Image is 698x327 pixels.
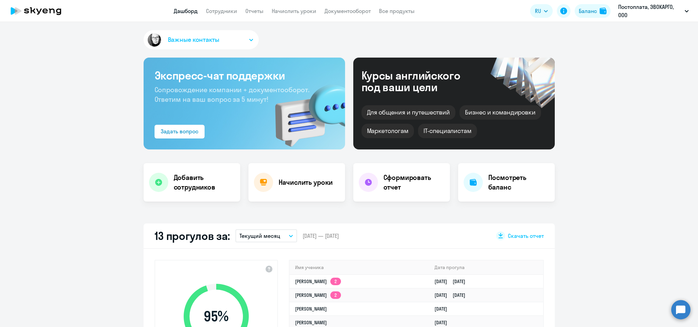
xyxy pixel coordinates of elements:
span: [DATE] — [DATE] [303,232,339,240]
span: Важные контакты [168,35,219,44]
a: [DATE] [434,306,453,312]
h2: 13 прогулов за: [155,229,230,243]
button: RU [530,4,553,18]
app-skyeng-badge: 2 [330,278,341,285]
div: Баланс [579,7,597,15]
div: Бизнес и командировки [460,105,541,120]
a: [PERSON_NAME] [295,319,327,326]
button: Балансbalance [575,4,611,18]
div: Задать вопрос [161,127,198,135]
h4: Сформировать отчет [383,173,444,192]
span: RU [535,7,541,15]
h3: Экспресс-чат поддержки [155,69,334,82]
a: Сотрудники [206,8,237,14]
span: 95 % [177,308,256,325]
a: [DATE][DATE] [434,292,471,298]
img: bg-img [265,72,345,149]
h4: Начислить уроки [279,178,333,187]
h4: Добавить сотрудников [174,173,235,192]
img: avatar [146,32,162,48]
p: Текущий месяц [240,232,280,240]
a: [PERSON_NAME]2 [295,278,341,284]
a: Все продукты [379,8,415,14]
a: Дашборд [174,8,198,14]
a: Начислить уроки [272,8,316,14]
a: [PERSON_NAME]2 [295,292,341,298]
div: Для общения и путешествий [362,105,456,120]
button: Задать вопрос [155,125,205,138]
th: Имя ученика [290,261,429,275]
a: Документооборот [324,8,371,14]
img: balance [600,8,607,14]
div: IT-специалистам [418,124,477,138]
app-skyeng-badge: 2 [330,291,341,299]
span: Сопровождение компании + документооборот. Ответим на ваш вопрос за 5 минут! [155,85,309,104]
a: [DATE][DATE] [434,278,471,284]
a: [DATE] [434,319,453,326]
a: [PERSON_NAME] [295,306,327,312]
button: Текущий месяц [235,229,297,242]
span: Скачать отчет [508,232,544,240]
p: Постоплата, ЭВОКАРГО, ООО [618,3,682,19]
h4: Посмотреть баланс [488,173,549,192]
button: Постоплата, ЭВОКАРГО, ООО [615,3,692,19]
a: Отчеты [245,8,264,14]
div: Маркетологам [362,124,414,138]
th: Дата прогула [429,261,543,275]
button: Важные контакты [144,30,259,49]
div: Курсы английского под ваши цели [362,70,479,93]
